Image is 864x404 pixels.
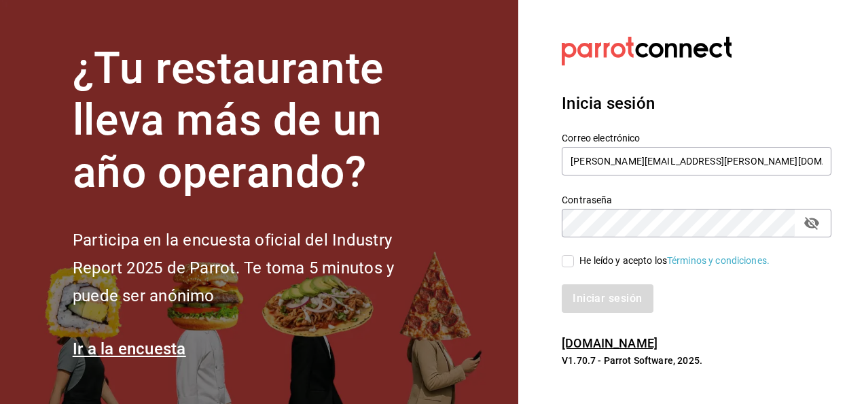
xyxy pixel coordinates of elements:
[562,133,831,142] label: Correo electrónico
[73,43,439,199] h1: ¿Tu restaurante lleva más de un año operando?
[667,255,770,266] a: Términos y condiciones.
[73,226,439,309] h2: Participa en la encuesta oficial del Industry Report 2025 de Parrot. Te toma 5 minutos y puede se...
[562,354,831,367] p: V1.70.7 - Parrot Software, 2025.
[562,336,658,350] a: [DOMAIN_NAME]
[562,147,831,175] input: Ingresa tu correo electrónico
[800,212,823,235] button: passwordField
[562,195,831,204] label: Contraseña
[562,91,831,116] h3: Inicia sesión
[579,254,770,268] div: He leído y acepto los
[73,339,186,358] a: Ir a la encuesta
